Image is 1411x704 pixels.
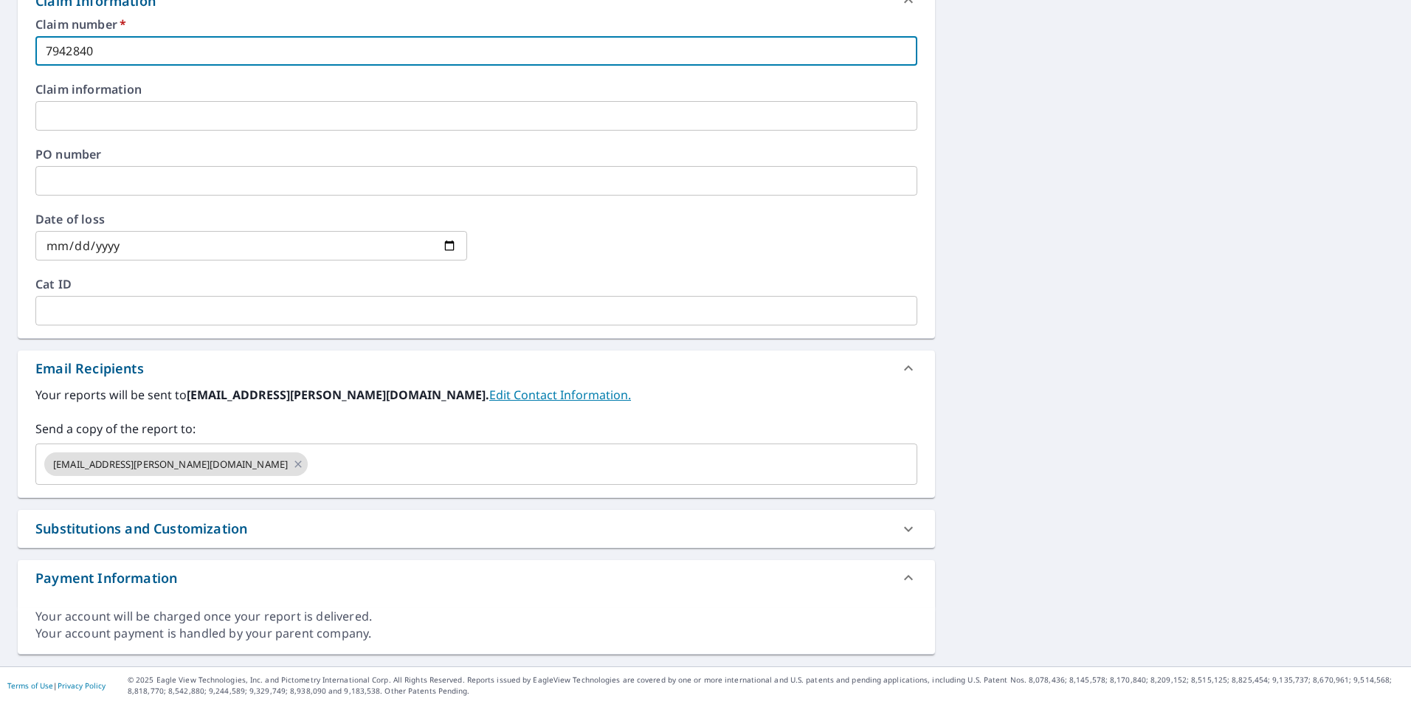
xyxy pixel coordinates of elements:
label: Send a copy of the report to: [35,420,917,438]
b: [EMAIL_ADDRESS][PERSON_NAME][DOMAIN_NAME]. [187,387,489,403]
a: Terms of Use [7,680,53,691]
p: © 2025 Eagle View Technologies, Inc. and Pictometry International Corp. All Rights Reserved. Repo... [128,674,1404,697]
div: Email Recipients [18,351,935,386]
label: PO number [35,148,917,160]
div: Payment Information [18,560,935,596]
label: Your reports will be sent to [35,386,917,404]
div: Your account will be charged once your report is delivered. [35,608,917,625]
label: Claim information [35,83,917,95]
div: Substitutions and Customization [18,510,935,548]
span: [EMAIL_ADDRESS][PERSON_NAME][DOMAIN_NAME] [44,458,297,472]
label: Claim number [35,18,917,30]
label: Cat ID [35,278,917,290]
p: | [7,681,106,690]
div: Your account payment is handled by your parent company. [35,625,917,642]
div: Substitutions and Customization [35,519,247,539]
div: Payment Information [35,568,177,588]
a: Privacy Policy [58,680,106,691]
div: Email Recipients [35,359,144,379]
a: EditContactInfo [489,387,631,403]
label: Date of loss [35,213,467,225]
div: [EMAIL_ADDRESS][PERSON_NAME][DOMAIN_NAME] [44,452,308,476]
